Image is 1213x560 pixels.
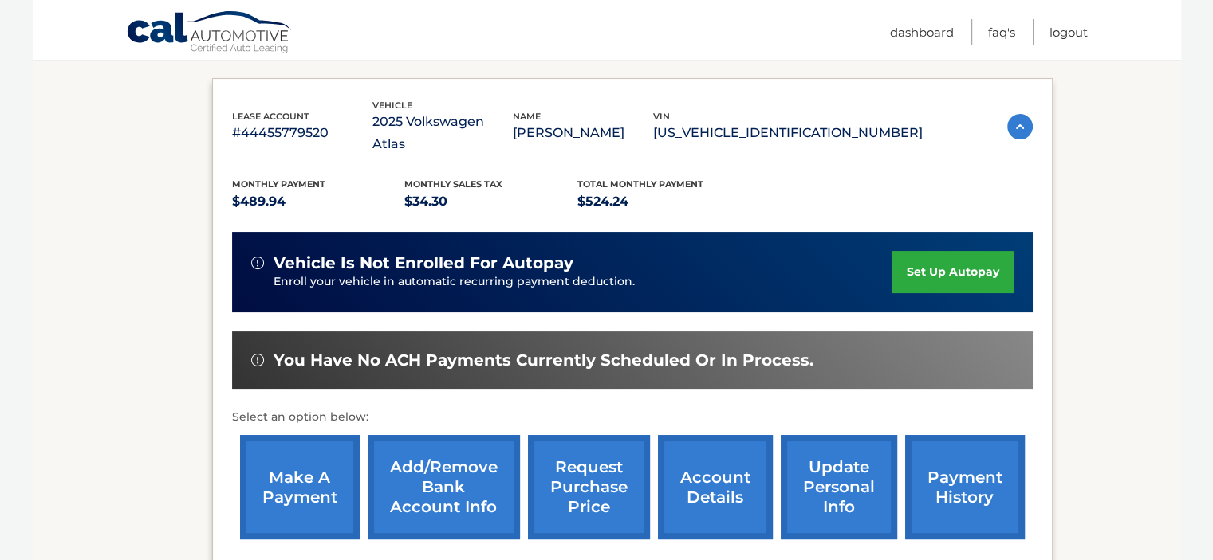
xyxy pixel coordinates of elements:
[274,273,892,291] p: Enroll your vehicle in automatic recurring payment deduction.
[892,251,1013,293] a: set up autopay
[513,122,653,144] p: [PERSON_NAME]
[240,435,360,539] a: make a payment
[658,435,773,539] a: account details
[1050,19,1088,45] a: Logout
[232,408,1033,427] p: Select an option below:
[232,122,372,144] p: #44455779520
[653,111,670,122] span: vin
[251,354,264,366] img: alert-white.svg
[232,178,325,190] span: Monthly Payment
[577,190,750,213] p: $524.24
[528,435,650,539] a: request purchase price
[372,111,513,155] p: 2025 Volkswagen Atlas
[232,190,405,213] p: $489.94
[781,435,897,539] a: update personal info
[274,350,813,370] span: You have no ACH payments currently scheduled or in process.
[372,100,412,111] span: vehicle
[251,257,264,269] img: alert-white.svg
[1007,114,1033,139] img: accordion-active.svg
[232,111,309,122] span: lease account
[404,190,577,213] p: $34.30
[404,178,502,190] span: Monthly sales Tax
[126,10,293,57] a: Cal Automotive
[988,19,1015,45] a: FAQ's
[905,435,1025,539] a: payment history
[890,19,954,45] a: Dashboard
[513,111,541,122] span: name
[368,435,520,539] a: Add/Remove bank account info
[577,178,703,190] span: Total Monthly Payment
[274,253,573,273] span: vehicle is not enrolled for autopay
[653,122,923,144] p: [US_VEHICLE_IDENTIFICATION_NUMBER]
